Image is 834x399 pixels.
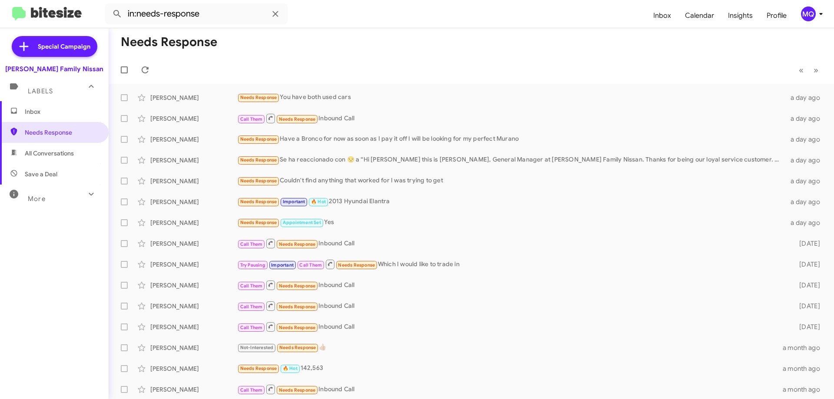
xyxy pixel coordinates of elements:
[240,220,277,225] span: Needs Response
[150,323,237,331] div: [PERSON_NAME]
[785,156,827,165] div: a day ago
[240,95,277,100] span: Needs Response
[240,304,263,310] span: Call Them
[783,385,827,394] div: a month ago
[150,156,237,165] div: [PERSON_NAME]
[794,61,824,79] nav: Page navigation example
[785,198,827,206] div: a day ago
[150,239,237,248] div: [PERSON_NAME]
[121,35,217,49] h1: Needs Response
[785,323,827,331] div: [DATE]
[237,280,785,290] div: Inbound Call
[237,92,785,102] div: You have both used cars
[150,135,237,144] div: [PERSON_NAME]
[237,363,783,373] div: 142,563
[646,3,678,28] a: Inbox
[150,281,237,290] div: [PERSON_NAME]
[150,302,237,310] div: [PERSON_NAME]
[150,93,237,102] div: [PERSON_NAME]
[150,177,237,185] div: [PERSON_NAME]
[283,366,298,371] span: 🔥 Hot
[240,157,277,163] span: Needs Response
[150,385,237,394] div: [PERSON_NAME]
[785,93,827,102] div: a day ago
[237,155,785,165] div: Se ha reaccionado con 😒 a “Hi [PERSON_NAME] this is [PERSON_NAME], General Manager at [PERSON_NAM...
[240,283,263,289] span: Call Them
[785,218,827,227] div: a day ago
[237,218,785,228] div: Yes
[150,343,237,352] div: [PERSON_NAME]
[808,61,824,79] button: Next
[271,262,294,268] span: Important
[28,87,53,95] span: Labels
[785,177,827,185] div: a day ago
[785,239,827,248] div: [DATE]
[240,199,277,204] span: Needs Response
[279,304,316,310] span: Needs Response
[237,238,785,249] div: Inbound Call
[38,42,90,51] span: Special Campaign
[283,220,321,225] span: Appointment Set
[237,321,785,332] div: Inbound Call
[283,199,305,204] span: Important
[240,241,263,247] span: Call Them
[240,116,263,122] span: Call Them
[150,218,237,227] div: [PERSON_NAME]
[678,3,721,28] a: Calendar
[237,113,785,124] div: Inbound Call
[279,283,316,289] span: Needs Response
[338,262,375,268] span: Needs Response
[237,343,783,353] div: 👍🏼
[150,260,237,269] div: [PERSON_NAME]
[150,114,237,123] div: [PERSON_NAME]
[785,260,827,269] div: [DATE]
[150,364,237,373] div: [PERSON_NAME]
[240,136,277,142] span: Needs Response
[240,366,277,371] span: Needs Response
[237,134,785,144] div: Have a Bronco for now as soon as I pay it off I will be looking for my perfect Murano
[240,178,277,184] span: Needs Response
[279,387,316,393] span: Needs Response
[25,107,99,116] span: Inbox
[783,364,827,373] div: a month ago
[279,241,316,247] span: Needs Response
[785,281,827,290] div: [DATE]
[105,3,288,24] input: Search
[785,114,827,123] div: a day ago
[237,300,785,311] div: Inbound Call
[794,61,809,79] button: Previous
[311,199,326,204] span: 🔥 Hot
[801,7,816,21] div: MQ
[150,198,237,206] div: [PERSON_NAME]
[25,170,57,178] span: Save a Deal
[5,65,103,73] div: [PERSON_NAME] Family Nissan
[25,149,74,158] span: All Conversations
[279,116,316,122] span: Needs Response
[785,302,827,310] div: [DATE]
[240,325,263,330] span: Call Them
[237,197,785,207] div: 2013 Hyundai Elantra
[28,195,46,203] span: More
[721,3,760,28] a: Insights
[237,384,783,395] div: Inbound Call
[279,345,316,350] span: Needs Response
[794,7,824,21] button: MQ
[785,135,827,144] div: a day ago
[237,176,785,186] div: Couldn't find anything that worked for I was trying to get
[814,65,818,76] span: »
[783,343,827,352] div: a month ago
[240,262,265,268] span: Try Pausing
[799,65,804,76] span: «
[279,325,316,330] span: Needs Response
[760,3,794,28] a: Profile
[240,345,274,350] span: Not-Interested
[12,36,97,57] a: Special Campaign
[25,128,99,137] span: Needs Response
[299,262,322,268] span: Call Them
[237,259,785,270] div: Which I would like to trade in
[240,387,263,393] span: Call Them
